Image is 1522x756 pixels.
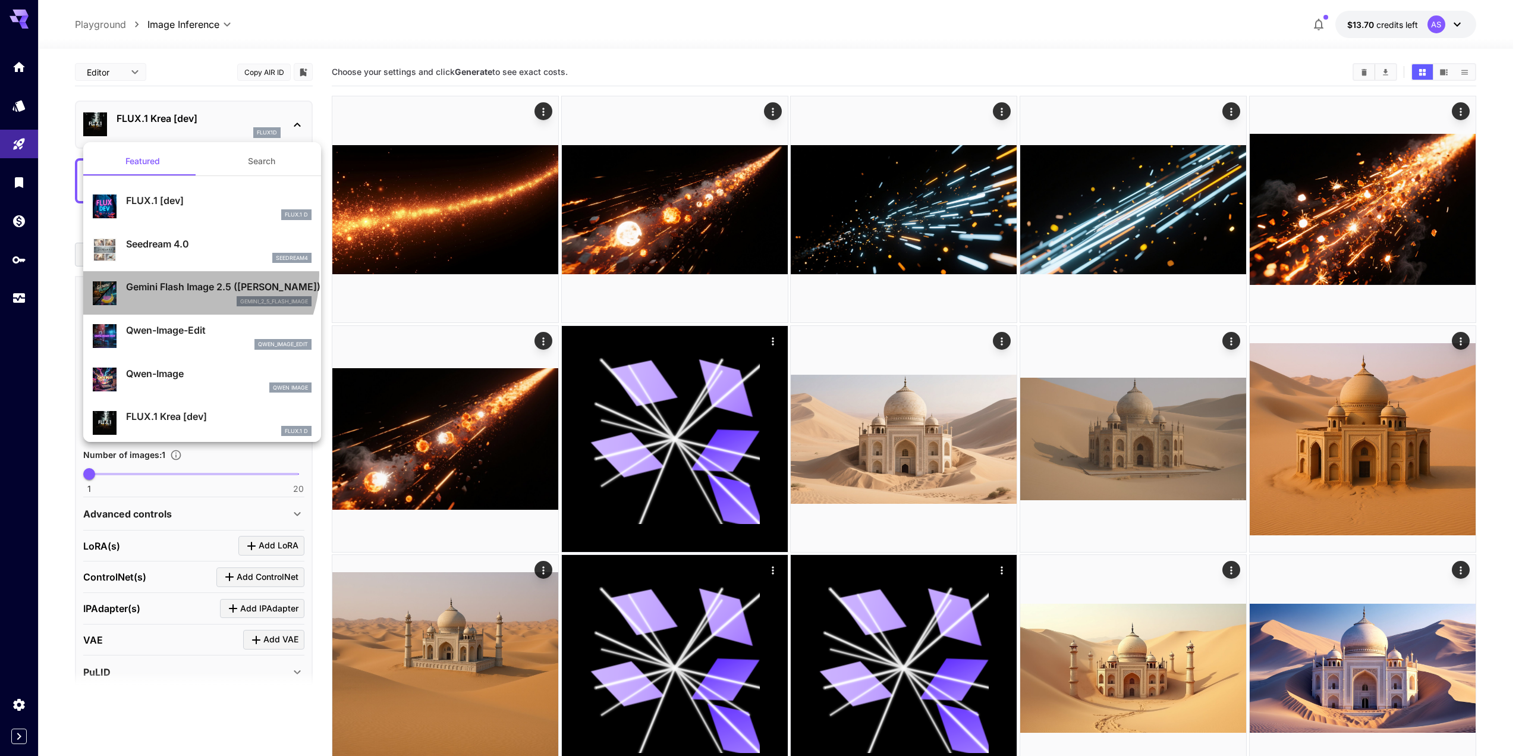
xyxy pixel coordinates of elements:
[240,297,308,306] p: gemini_2_5_flash_image
[93,232,312,268] div: Seedream 4.0seedream4
[93,275,312,311] div: Gemini Flash Image 2.5 ([PERSON_NAME])gemini_2_5_flash_image
[276,254,308,262] p: seedream4
[93,362,312,398] div: Qwen-ImageQwen Image
[202,147,321,175] button: Search
[273,384,308,392] p: Qwen Image
[285,211,308,219] p: FLUX.1 D
[83,147,202,175] button: Featured
[126,193,312,208] p: FLUX.1 [dev]
[93,189,312,225] div: FLUX.1 [dev]FLUX.1 D
[126,280,312,294] p: Gemini Flash Image 2.5 ([PERSON_NAME])
[126,237,312,251] p: Seedream 4.0
[126,366,312,381] p: Qwen-Image
[258,340,308,349] p: qwen_image_edit
[93,404,312,441] div: FLUX.1 Krea [dev]FLUX.1 D
[285,427,308,435] p: FLUX.1 D
[126,409,312,424] p: FLUX.1 Krea [dev]
[93,318,312,355] div: Qwen-Image-Editqwen_image_edit
[126,323,312,337] p: Qwen-Image-Edit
